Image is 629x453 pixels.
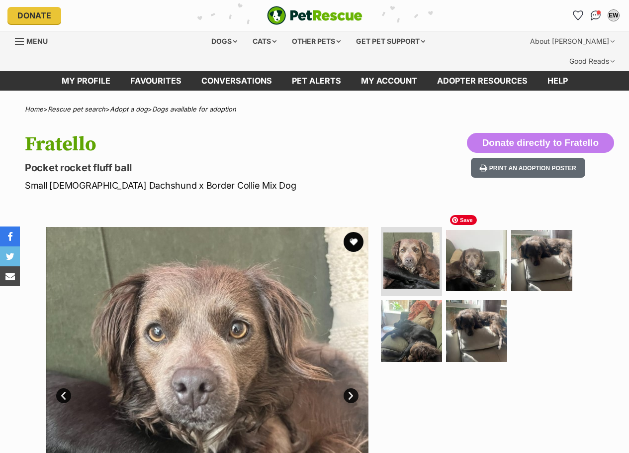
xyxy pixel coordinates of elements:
[120,71,191,91] a: Favourites
[152,105,236,113] a: Dogs available for adoption
[570,7,586,23] a: Favourites
[344,232,363,252] button: favourite
[25,179,384,192] p: Small [DEMOGRAPHIC_DATA] Dachshund x Border Collie Mix Dog
[25,161,384,175] p: Pocket rocket fluff ball
[538,71,578,91] a: Help
[471,158,585,178] button: Print an adoption poster
[450,215,477,225] span: Save
[246,31,283,51] div: Cats
[606,7,622,23] button: My account
[204,31,244,51] div: Dogs
[523,31,622,51] div: About [PERSON_NAME]
[609,10,619,20] div: EW
[344,388,359,403] a: Next
[7,7,61,24] a: Donate
[25,105,43,113] a: Home
[446,230,507,291] img: Photo of Fratello
[467,133,614,153] button: Donate directly to Fratello
[25,133,384,156] h1: Fratello
[591,10,601,20] img: chat-41dd97257d64d25036548639549fe6c8038ab92f7586957e7f3b1b290dea8141.svg
[191,71,282,91] a: conversations
[52,71,120,91] a: My profile
[351,71,427,91] a: My account
[282,71,351,91] a: Pet alerts
[48,105,105,113] a: Rescue pet search
[588,7,604,23] a: Conversations
[285,31,348,51] div: Other pets
[15,31,55,49] a: Menu
[26,37,48,45] span: Menu
[267,6,362,25] a: PetRescue
[446,300,507,361] img: Photo of Fratello
[381,300,442,361] img: Photo of Fratello
[383,232,440,289] img: Photo of Fratello
[267,6,362,25] img: logo-e224e6f780fb5917bec1dbf3a21bbac754714ae5b6737aabdf751b685950b380.svg
[562,51,622,71] div: Good Reads
[511,230,572,291] img: Photo of Fratello
[56,388,71,403] a: Prev
[349,31,432,51] div: Get pet support
[570,7,622,23] ul: Account quick links
[427,71,538,91] a: Adopter resources
[110,105,148,113] a: Adopt a dog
